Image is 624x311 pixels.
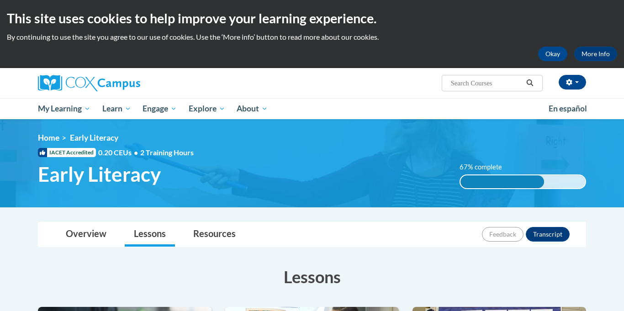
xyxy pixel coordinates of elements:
button: Feedback [482,227,524,242]
img: Cox Campus [38,75,140,91]
a: Explore [183,98,231,119]
h2: This site uses cookies to help improve your learning experience. [7,9,617,27]
a: Home [38,133,59,142]
span: About [237,103,268,114]
a: Resources [184,222,245,247]
button: Okay [538,47,567,61]
span: My Learning [38,103,90,114]
a: Overview [57,222,116,247]
label: 67% complete [460,162,512,172]
h3: Lessons [38,265,586,288]
span: Early Literacy [70,133,118,142]
p: By continuing to use the site you agree to our use of cookies. Use the ‘More info’ button to read... [7,32,617,42]
div: 67% complete [460,175,544,188]
a: Cox Campus [38,75,212,91]
a: Engage [137,98,183,119]
button: Transcript [526,227,570,242]
a: More Info [574,47,617,61]
span: En español [549,104,587,113]
a: Learn [96,98,137,119]
input: Search Courses [450,78,523,89]
span: 2 Training Hours [140,148,194,157]
span: Engage [143,103,177,114]
span: Learn [102,103,131,114]
a: About [231,98,274,119]
span: • [134,148,138,157]
span: 0.20 CEUs [98,148,140,158]
a: Lessons [125,222,175,247]
span: Explore [189,103,225,114]
span: Early Literacy [38,162,161,186]
button: Account Settings [559,75,586,90]
span: IACET Accredited [38,148,96,157]
a: My Learning [32,98,96,119]
a: En español [543,99,593,118]
div: Main menu [24,98,600,119]
button: Search [523,78,537,89]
